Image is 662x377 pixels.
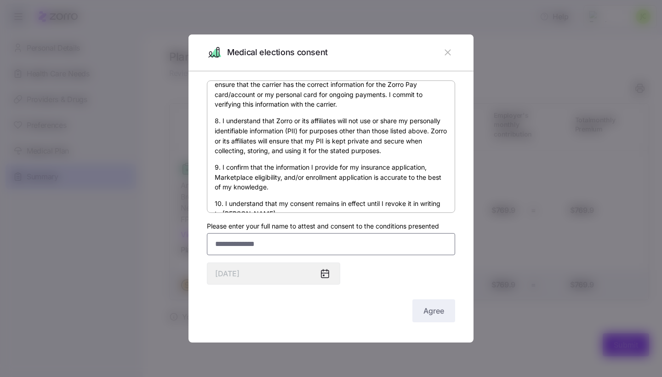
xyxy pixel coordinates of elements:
[207,221,439,231] label: Please enter your full name to attest and consent to the conditions presented
[207,263,340,285] input: MM/DD/YYYY
[412,299,455,322] button: Agree
[215,116,447,156] p: 8. I understand that Zorro or its affiliates will not use or share my personally identifiable inf...
[215,162,447,192] p: 9. I confirm that the information I provide for my insurance application, Marketplace eligibility...
[227,46,328,59] span: Medical elections consent
[215,199,447,218] p: 10. I understand that my consent remains in effect until I revoke it in writing to [PERSON_NAME].
[423,305,444,316] span: Agree
[215,60,447,109] p: 7. I acknowledge that under [PERSON_NAME], I am designated as the policyholder of my health insur...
